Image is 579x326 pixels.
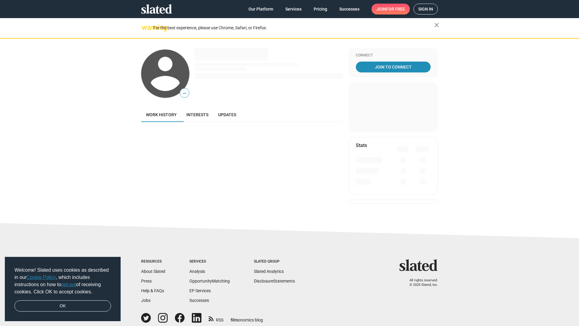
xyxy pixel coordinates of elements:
[141,279,152,283] a: Press
[146,112,177,117] span: Work history
[218,112,236,117] span: Updates
[186,112,208,117] span: Interests
[413,4,438,14] a: Sign in
[141,269,165,274] a: About Slated
[314,4,327,14] span: Pricing
[433,21,440,29] mat-icon: close
[209,314,223,323] a: RSS
[189,279,230,283] a: OpportunityMatching
[356,53,431,58] div: Connect
[182,107,213,122] a: Interests
[27,275,56,280] a: Cookie Policy
[244,4,278,14] a: Our Platform
[280,4,306,14] a: Services
[248,4,273,14] span: Our Platform
[141,298,150,303] a: Jobs
[213,107,241,122] a: Updates
[334,4,364,14] a: Successes
[386,4,405,14] span: for free
[141,259,165,264] div: Resources
[356,142,367,149] mat-card-title: Stats
[142,24,149,31] mat-icon: warning
[141,288,164,293] a: Help & FAQs
[254,279,295,283] a: DisclosureStatements
[372,4,410,14] a: Joinfor free
[356,62,431,72] a: Join To Connect
[376,4,405,14] span: Join
[189,259,230,264] div: Services
[61,282,76,287] a: opt-out
[141,107,182,122] a: Work history
[231,318,238,322] span: film
[14,300,111,312] a: dismiss cookie message
[403,278,438,287] p: All rights reserved. © 2025 Slated, Inc.
[153,24,434,32] div: For the best experience, please use Chrome, Safari, or Firefox.
[189,288,211,293] a: EP Services
[418,4,433,14] span: Sign in
[14,267,111,296] span: Welcome! Slated uses cookies as described in our , which includes instructions on how to of recei...
[357,62,429,72] span: Join To Connect
[254,269,284,274] a: Slated Analytics
[254,259,295,264] div: Slated Group
[180,89,189,97] span: —
[5,257,121,321] div: cookieconsent
[231,312,263,323] a: filmonomics blog
[189,298,209,303] a: Successes
[339,4,359,14] span: Successes
[309,4,332,14] a: Pricing
[189,269,205,274] a: Analysis
[285,4,302,14] span: Services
